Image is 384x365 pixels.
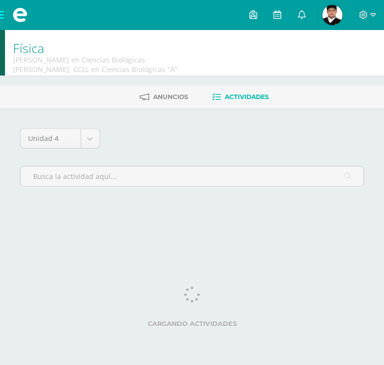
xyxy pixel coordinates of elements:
input: Busca la actividad aquí... [21,166,363,186]
a: Física [13,39,44,56]
h1: Física [13,41,197,55]
span: Unidad 4 [28,129,73,148]
div: Quinto Bachillerato en Ciencias Biológicas Bach. CCLL en Ciencias Biológicas 'A' [13,55,197,74]
a: Unidad 4 [21,129,100,148]
label: Cargando actividades [20,320,364,327]
span: Anuncios [153,93,188,100]
img: e34d0fb6ffca6e1e960ae1127c50a343.png [322,5,342,25]
span: Actividades [225,93,269,100]
a: Actividades [212,89,269,105]
a: Anuncios [140,89,188,105]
